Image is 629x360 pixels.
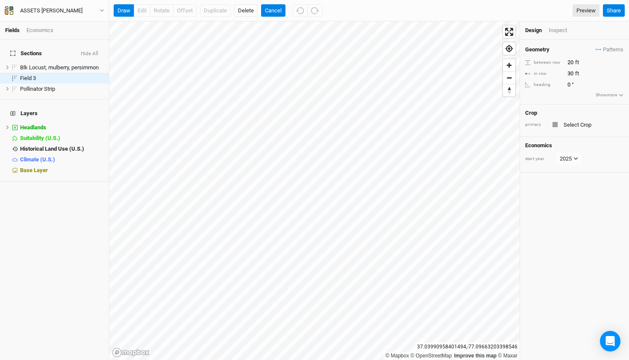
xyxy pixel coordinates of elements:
[454,353,497,359] a: Improve this map
[525,27,542,34] div: Design
[292,4,308,17] button: Undo (^z)
[150,4,173,17] button: rotate
[600,331,620,351] div: Open Intercom Messenger
[503,59,515,71] button: Zoom in
[80,51,99,57] button: Hide All
[20,124,104,131] div: Headlands
[20,6,82,15] div: ASSETS [PERSON_NAME]
[20,6,82,15] div: ASSETS Bugg
[503,26,515,38] button: Enter fullscreen
[20,75,36,81] span: Field 3
[503,71,515,84] button: Zoom out
[525,82,563,88] div: heading
[20,75,104,82] div: Field 3
[603,4,625,17] button: Share
[20,135,104,142] div: Suitability (U.S.)
[112,348,150,357] a: Mapbox logo
[525,110,537,116] h4: Crop
[525,156,555,162] div: start year
[411,353,452,359] a: OpenStreetMap
[20,146,104,152] div: Historical Land Use (U.S.)
[20,64,104,71] div: Blk Locust, mulberry, persimmon
[307,4,323,17] button: Redo (^Z)
[10,50,42,57] span: Sections
[525,122,547,128] div: primary
[261,4,285,17] button: Cancel
[20,64,99,71] span: Blk Locust, mulberry, persimmon
[498,353,517,359] a: Maxar
[26,27,53,34] div: Economics
[20,156,55,163] span: Climate (U.S.)
[525,46,550,53] h4: Geometry
[109,21,520,360] canvas: Map
[134,4,150,17] button: edit
[556,152,582,165] button: 2025
[234,4,258,17] button: Delete
[503,42,515,55] button: Find my location
[20,135,60,141] span: Suitability (U.S.)
[20,86,104,92] div: Pollinator Strip
[549,27,579,34] div: Inspect
[385,353,409,359] a: Mapbox
[525,60,563,66] div: between row
[5,105,104,122] h4: Layers
[173,4,197,17] button: offset
[503,84,515,96] button: Reset bearing to north
[561,119,624,130] input: Select Crop
[20,167,48,173] span: Base Layer
[5,27,20,33] a: Fields
[4,6,105,15] button: ASSETS [PERSON_NAME]
[525,142,624,149] h4: Economics
[200,4,231,17] button: Duplicate
[20,167,104,174] div: Base Layer
[20,146,84,152] span: Historical Land Use (U.S.)
[573,4,600,17] a: Preview
[415,342,520,351] div: 37.03990958401494 , -77.09663203398546
[525,71,563,77] div: in row
[20,124,46,131] span: Headlands
[595,45,624,54] button: Patterns
[20,156,104,163] div: Climate (U.S.)
[20,86,55,92] span: Pollinator Strip
[503,72,515,84] span: Zoom out
[114,4,134,17] button: draw
[595,91,624,99] button: Showmore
